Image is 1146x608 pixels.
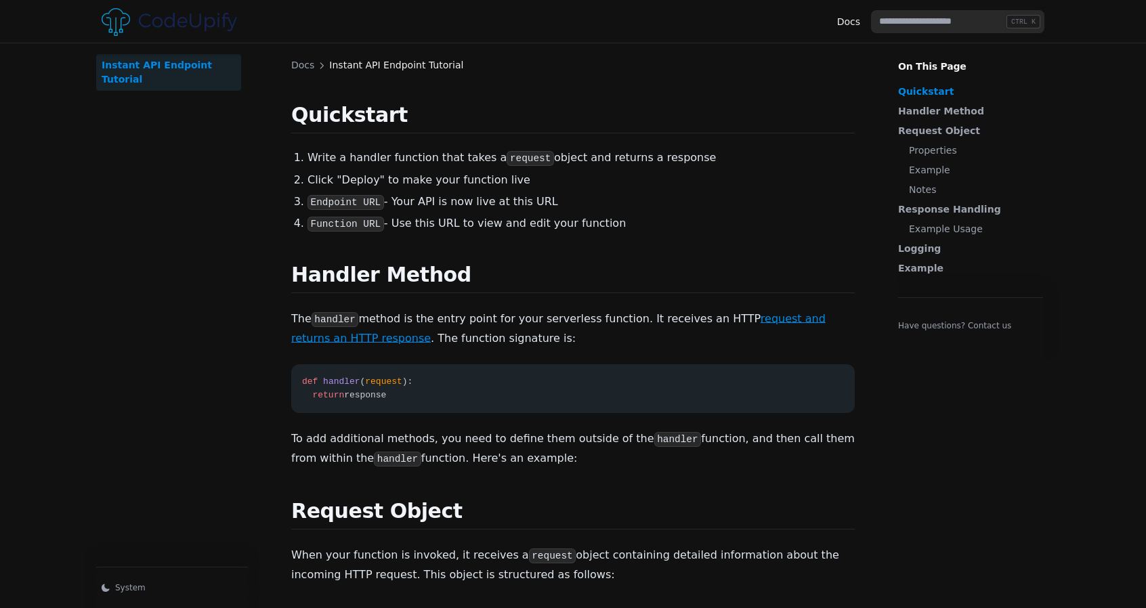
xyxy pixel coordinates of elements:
a: Instant API Endpoint Tutorial [96,54,241,91]
a: Example [898,261,1043,276]
span: ( [360,376,366,387]
a: Handler Method [898,104,1043,118]
p: On This Page [898,60,1043,74]
a: Logging [898,242,1043,256]
span: ): [402,376,413,387]
code: handler [374,452,421,466]
a: Example Usage [898,222,1043,236]
code: request [507,151,554,166]
a: Quickstart [898,85,1043,99]
span: response [344,390,386,400]
code: handler [312,312,359,327]
code: request [529,548,576,563]
li: Write a handler function that takes a object and returns a response [307,150,855,167]
code: Function URL [307,217,384,232]
code: handler [654,432,702,447]
a: Properties [898,144,1043,158]
a: Notes [898,183,1043,197]
div: Docs [291,58,314,72]
a: Response Handling [898,202,1043,217]
h2: Request Object [291,496,855,529]
div: Instant API Endpoint Tutorial [329,58,463,72]
button: System [96,578,248,597]
a: request and returns an HTTP response [291,312,826,345]
span: request [365,376,402,387]
span: def [302,376,318,387]
span: return [313,390,345,400]
a: Example [898,163,1043,177]
h2: Quickstart [291,100,855,133]
span: System [115,582,146,594]
span: Docs [832,15,866,29]
li: - Use this URL to view and edit your function [307,215,855,232]
p: The method is the entry point for your serverless function. It receives an HTTP . The function si... [291,309,855,348]
h2: Handler Method [291,259,855,293]
a: Request Object [898,124,1043,138]
a: Have questions? Contact us [898,320,1011,332]
p: To add additional methods, you need to define them outside of the function, and then call them fr... [291,429,855,469]
span: handler [323,376,360,387]
li: - Your API is now live at this URL [307,194,855,211]
img: Logo [102,8,237,36]
p: When your function is invoked, it receives a object containing detailed information about the inc... [291,546,855,584]
a: Docs [832,9,866,35]
code: Endpoint URL [307,195,384,210]
li: Click "Deploy" to make your function live [307,172,855,188]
